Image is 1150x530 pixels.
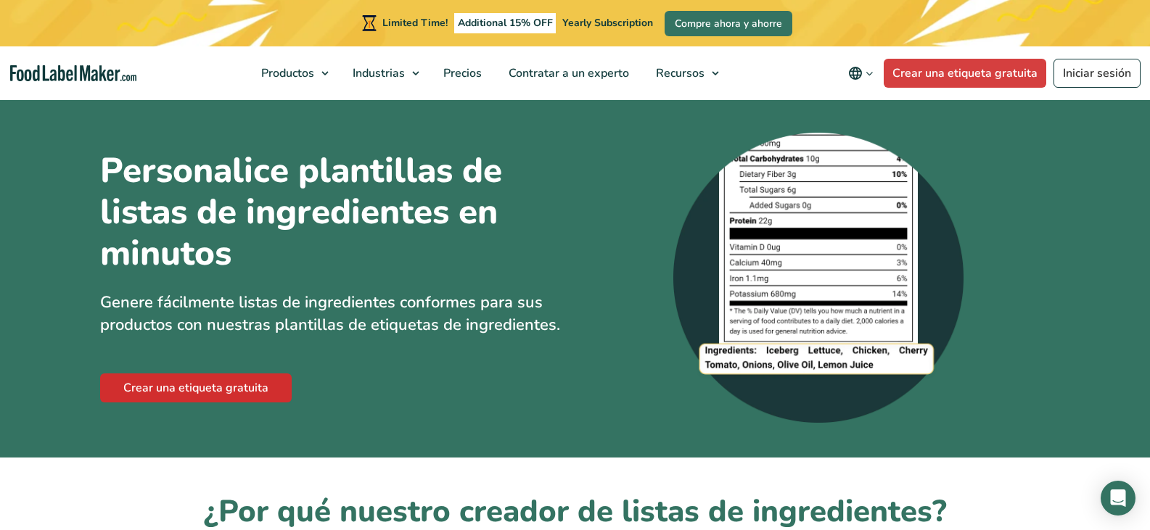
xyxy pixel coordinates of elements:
a: Productos [248,46,336,100]
a: Industrias [340,46,427,100]
img: Captura de pantalla ampliada de una lista de ingredientes en la parte inferior de una etiqueta nu... [673,133,964,423]
h1: Personalice plantillas de listas de ingredientes en minutos [100,150,521,274]
a: Iniciar sesión [1054,59,1141,88]
span: Precios [439,65,483,81]
a: Recursos [643,46,726,100]
span: Limited Time! [382,16,448,30]
p: Genere fácilmente listas de ingredientes conformes para sus productos con nuestras plantillas de ... [100,291,564,336]
a: Crear una etiqueta gratuita [100,373,292,402]
span: Recursos [652,65,706,81]
span: Productos [257,65,316,81]
a: Contratar a un experto [496,46,639,100]
a: Compre ahora y ahorre [665,11,792,36]
span: Contratar a un experto [504,65,631,81]
a: Food Label Maker homepage [10,65,136,82]
a: Crear una etiqueta gratuita [884,59,1046,88]
a: Precios [430,46,492,100]
button: Change language [838,59,884,88]
div: Open Intercom Messenger [1101,481,1135,515]
span: Additional 15% OFF [454,13,556,33]
span: Industrias [348,65,406,81]
span: Yearly Subscription [562,16,653,30]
